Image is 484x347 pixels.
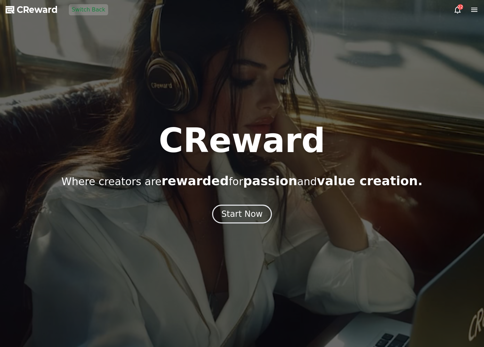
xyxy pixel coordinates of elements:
[159,124,325,157] h1: CReward
[162,174,229,188] span: rewarded
[221,208,263,220] div: Start Now
[458,4,463,10] div: 22
[212,212,272,218] a: Start Now
[62,174,423,188] p: Where creators are for and
[317,174,422,188] span: value creation.
[69,4,108,15] button: Switch Back
[453,6,462,14] a: 22
[6,4,58,15] a: CReward
[212,205,272,223] button: Start Now
[243,174,297,188] span: passion
[17,4,58,15] span: CReward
